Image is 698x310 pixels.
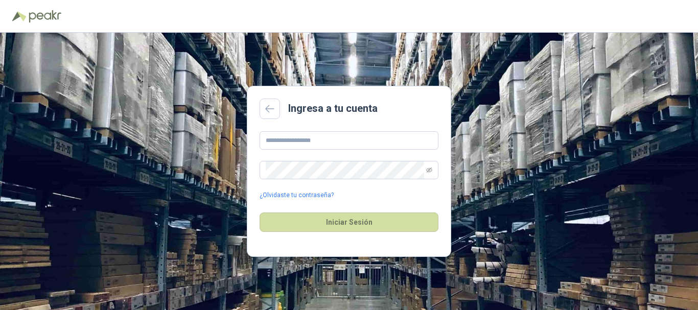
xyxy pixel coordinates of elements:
img: Peakr [29,10,61,22]
span: eye-invisible [426,167,432,173]
a: ¿Olvidaste tu contraseña? [260,190,334,200]
h2: Ingresa a tu cuenta [288,101,378,116]
img: Logo [12,11,27,21]
button: Iniciar Sesión [260,212,438,232]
